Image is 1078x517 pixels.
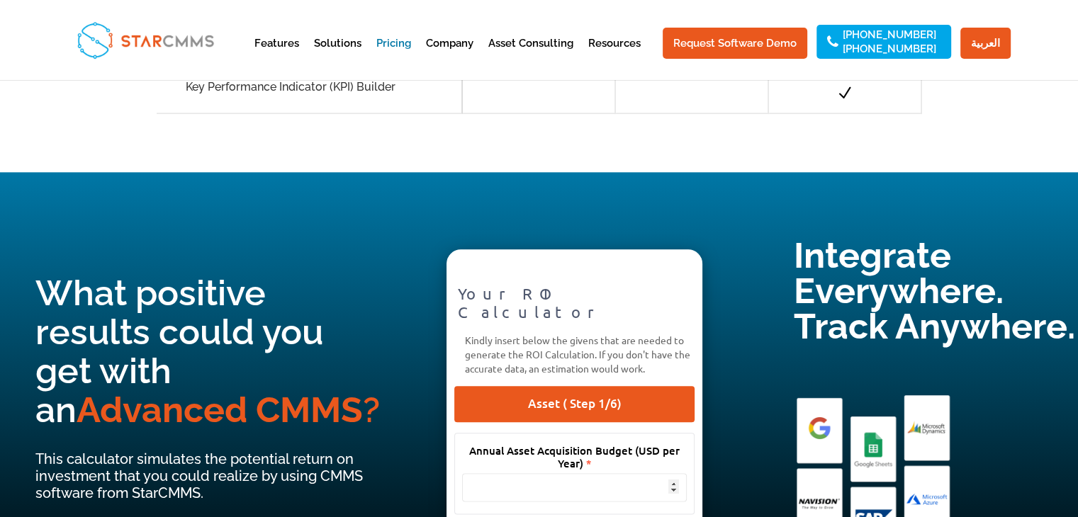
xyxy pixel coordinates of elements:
[100,389,380,431] span: ?
[100,389,363,431] b: dvanced CMMS
[842,364,1078,517] iframe: Chat Widget
[488,38,573,73] a: Asset Consulting
[314,38,361,73] a: Solutions
[458,334,691,375] div: Kindly insert below the givens that are needed to generate the ROI Calculation. If you don't have...
[588,38,641,73] a: Resources
[376,38,411,73] a: Pricing
[663,28,807,59] a: Request Software Demo
[77,389,100,431] span: A
[254,38,299,73] a: Features
[527,395,621,411] span: Asset ( Step 1/6)
[794,234,1075,347] b: Integrate Everywhere. Track Anywhere.
[35,273,383,436] h2: What positive results could you get with an
[426,38,473,73] a: Company
[843,30,936,40] a: [PHONE_NUMBER]
[843,44,936,54] a: [PHONE_NUMBER]
[960,28,1011,59] a: العربية
[186,81,461,93] h5: Key Performance Indicator (KPI) Builder
[469,443,680,470] span: Annual Asset Acquisition Budget (USD per Year)
[71,16,220,64] img: StarCMMS
[35,450,366,501] p: This calculator simulates the potential return on investment that you could realize by using CMMS...
[458,284,691,322] h1: Your ROI Calculator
